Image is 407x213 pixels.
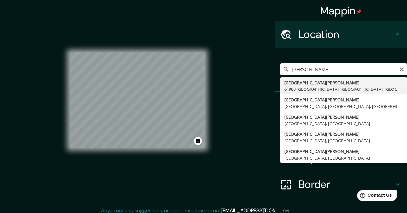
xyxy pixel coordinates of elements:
[275,21,407,48] div: Location
[299,28,394,41] h4: Location
[320,4,362,17] h4: Mappin
[275,171,407,197] div: Border
[348,187,400,206] iframe: Help widget launcher
[284,148,403,155] div: [GEOGRAPHIC_DATA][PERSON_NAME]
[299,178,394,191] h4: Border
[275,145,407,171] div: Layout
[70,52,205,148] canvas: Map
[284,137,403,144] div: [GEOGRAPHIC_DATA], [GEOGRAPHIC_DATA]
[399,66,404,72] button: Clear
[194,137,202,145] button: Toggle attribution
[284,114,403,120] div: [GEOGRAPHIC_DATA][PERSON_NAME]
[299,151,394,164] h4: Layout
[284,155,403,161] div: [GEOGRAPHIC_DATA], [GEOGRAPHIC_DATA]
[280,63,407,75] input: Pick your city or area
[284,96,403,103] div: [GEOGRAPHIC_DATA][PERSON_NAME]
[284,86,403,92] div: 64988 [GEOGRAPHIC_DATA], [GEOGRAPHIC_DATA], [GEOGRAPHIC_DATA]
[275,118,407,145] div: Style
[275,92,407,118] div: Pins
[356,9,362,14] img: pin-icon.png
[284,79,403,86] div: [GEOGRAPHIC_DATA][PERSON_NAME]
[284,131,403,137] div: [GEOGRAPHIC_DATA][PERSON_NAME]
[284,103,403,110] div: [GEOGRAPHIC_DATA], [GEOGRAPHIC_DATA], [GEOGRAPHIC_DATA]
[284,120,403,127] div: [GEOGRAPHIC_DATA], [GEOGRAPHIC_DATA]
